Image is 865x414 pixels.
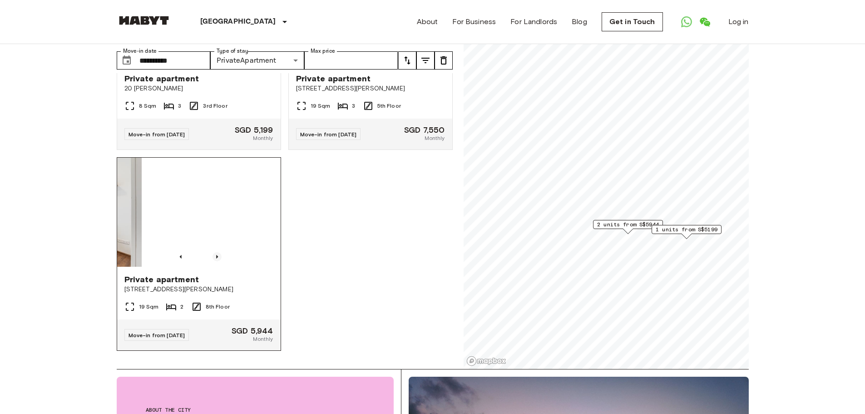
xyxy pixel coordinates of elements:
[142,158,305,267] img: Marketing picture of unit SG-01-003-013-01
[677,13,696,31] a: Open WhatsApp
[129,332,185,339] span: Move-in from [DATE]
[124,84,273,93] span: 20 [PERSON_NAME]
[296,84,445,93] span: [STREET_ADDRESS][PERSON_NAME]
[203,102,227,110] span: 3rd Floor
[146,406,365,414] span: About the city
[210,51,304,70] div: PrivateApartment
[253,134,273,142] span: Monthly
[466,356,506,366] a: Mapbox logo
[213,252,222,261] button: Previous image
[416,51,435,70] button: tune
[217,47,248,55] label: Type of stay
[593,220,663,234] div: Map marker
[235,126,273,134] span: SGD 5,199
[352,102,355,110] span: 3
[253,335,273,343] span: Monthly
[311,102,331,110] span: 19 Sqm
[435,51,453,70] button: tune
[296,73,371,84] span: Private apartment
[232,327,273,335] span: SGD 5,944
[123,47,157,55] label: Move-in date
[124,285,273,294] span: [STREET_ADDRESS][PERSON_NAME]
[377,102,401,110] span: 5th Floor
[656,225,717,234] span: 1 units from S$5199
[117,157,281,351] a: Marketing picture of unit SG-01-003-013-01Marketing picture of unit SG-01-003-013-01Previous imag...
[176,252,185,261] button: Previous image
[311,47,335,55] label: Max price
[200,16,276,27] p: [GEOGRAPHIC_DATA]
[572,16,587,27] a: Blog
[404,126,445,134] span: SGD 7,550
[510,16,557,27] a: For Landlords
[602,12,663,31] a: Get in Touch
[206,303,230,311] span: 8th Floor
[124,274,199,285] span: Private apartment
[124,73,199,84] span: Private apartment
[398,51,416,70] button: tune
[417,16,438,27] a: About
[652,225,722,239] div: Map marker
[139,303,159,311] span: 19 Sqm
[180,303,183,311] span: 2
[425,134,445,142] span: Monthly
[129,131,185,138] span: Move-in from [DATE]
[300,131,357,138] span: Move-in from [DATE]
[728,16,749,27] a: Log in
[696,13,714,31] a: Open WeChat
[118,51,136,70] button: Choose date, selected date is 14 Jan 2026
[597,220,659,229] span: 2 units from S$5944
[178,102,181,110] span: 3
[452,16,496,27] a: For Business
[117,16,171,25] img: Habyt
[139,102,157,110] span: 8 Sqm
